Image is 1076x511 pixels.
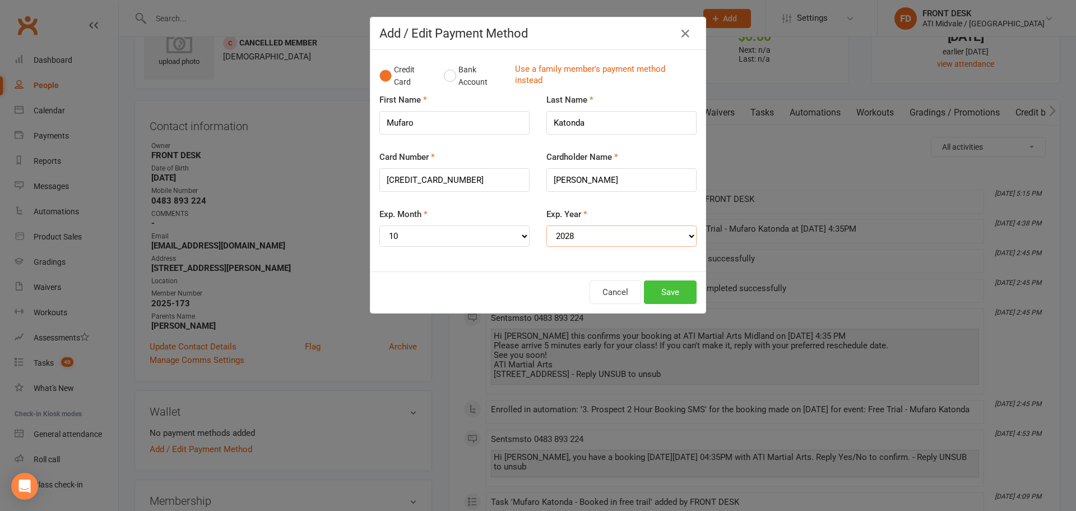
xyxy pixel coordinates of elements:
[546,150,618,164] label: Cardholder Name
[590,280,641,304] button: Cancel
[379,208,428,221] label: Exp. Month
[546,208,587,221] label: Exp. Year
[444,59,506,93] button: Bank Account
[644,280,697,304] button: Save
[546,168,697,192] input: Name on card
[379,93,427,107] label: First Name
[546,93,593,107] label: Last Name
[379,59,432,93] button: Credit Card
[379,26,697,40] h4: Add / Edit Payment Method
[676,25,694,43] button: Close
[379,168,530,192] input: XXXX-XXXX-XXXX-XXXX
[379,150,435,164] label: Card Number
[515,63,691,89] a: Use a family member's payment method instead
[11,473,38,500] div: Open Intercom Messenger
